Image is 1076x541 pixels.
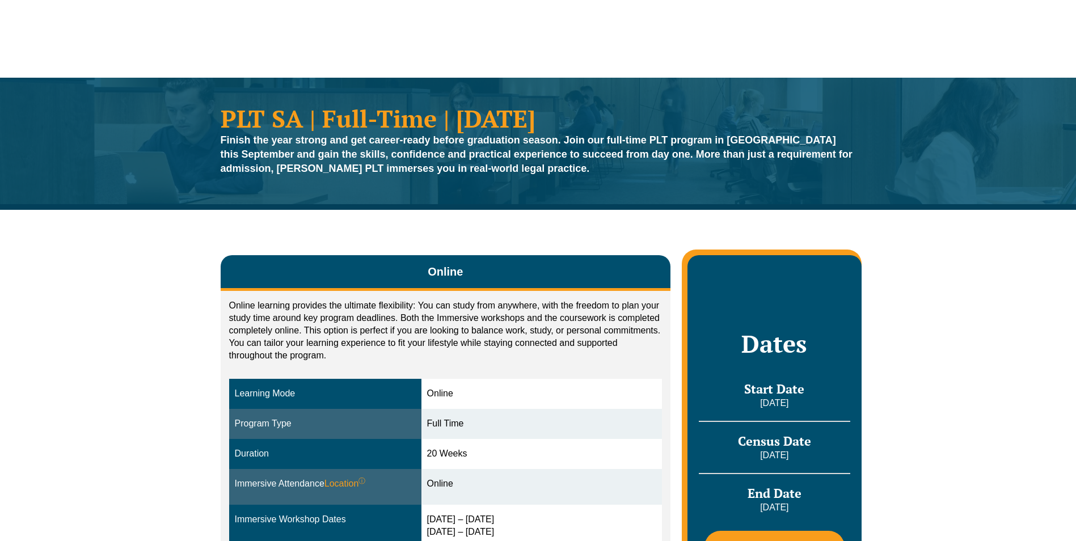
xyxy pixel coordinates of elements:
[427,477,657,491] div: Online
[699,397,850,409] p: [DATE]
[427,447,657,460] div: 20 Weeks
[235,417,416,430] div: Program Type
[748,485,801,501] span: End Date
[324,477,366,491] span: Location
[427,417,657,430] div: Full Time
[235,513,416,526] div: Immersive Workshop Dates
[428,264,463,280] span: Online
[235,387,416,400] div: Learning Mode
[699,501,850,514] p: [DATE]
[221,134,853,174] strong: Finish the year strong and get career-ready before graduation season. Join our full-time PLT prog...
[229,299,663,362] p: Online learning provides the ultimate flexibility: You can study from anywhere, with the freedom ...
[699,329,850,358] h2: Dates
[221,106,856,130] h1: PLT SA | Full-Time | [DATE]
[358,477,365,485] sup: ⓘ
[744,381,804,397] span: Start Date
[427,387,657,400] div: Online
[699,449,850,462] p: [DATE]
[738,433,811,449] span: Census Date
[235,477,416,491] div: Immersive Attendance
[235,447,416,460] div: Duration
